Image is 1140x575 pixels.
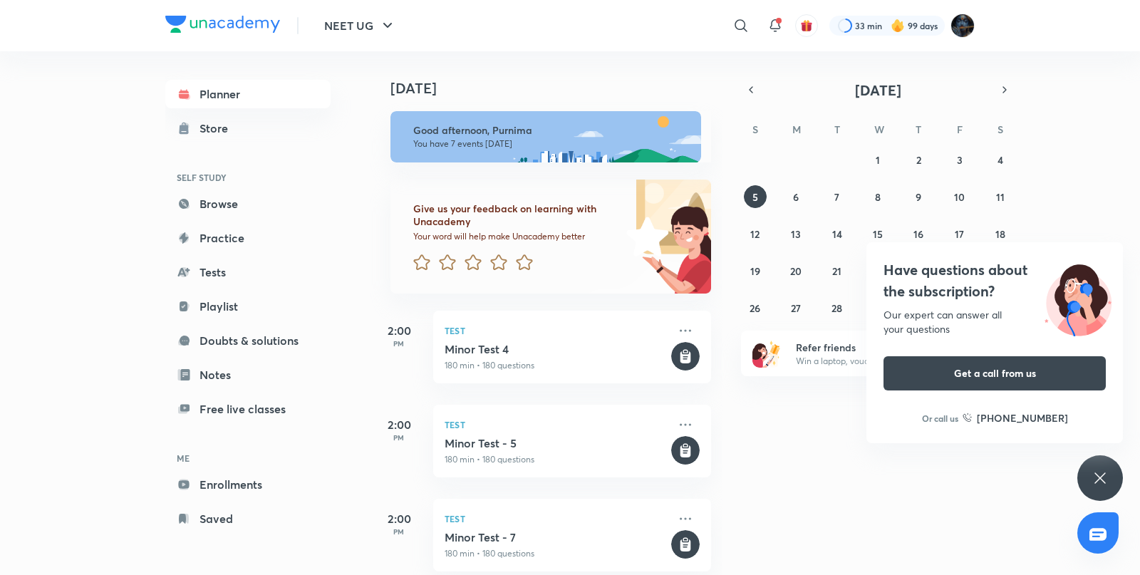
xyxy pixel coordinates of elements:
[165,224,331,252] a: Practice
[370,510,427,527] h5: 2:00
[445,530,668,544] h5: Minor Test - 7
[445,453,668,466] p: 180 min • 180 questions
[390,80,725,97] h4: [DATE]
[907,185,930,208] button: October 9, 2025
[916,190,921,204] abbr: October 9, 2025
[796,355,971,368] p: Win a laptop, vouchers & more
[784,222,807,245] button: October 13, 2025
[957,153,963,167] abbr: October 3, 2025
[413,231,621,242] p: Your word will help make Unacademy better
[445,359,668,372] p: 180 min • 180 questions
[883,308,1106,336] div: Our expert can answer all your questions
[370,322,427,339] h5: 2:00
[834,123,840,136] abbr: Tuesday
[922,412,958,425] p: Or call us
[834,190,839,204] abbr: October 7, 2025
[165,258,331,286] a: Tests
[795,14,818,37] button: avatar
[370,339,427,348] p: PM
[866,222,889,245] button: October 15, 2025
[761,80,995,100] button: [DATE]
[390,111,701,162] img: afternoon
[165,504,331,533] a: Saved
[875,190,881,204] abbr: October 8, 2025
[997,153,1003,167] abbr: October 4, 2025
[445,416,668,433] p: Test
[165,114,331,143] a: Store
[826,222,849,245] button: October 14, 2025
[784,185,807,208] button: October 6, 2025
[445,510,668,527] p: Test
[913,227,923,241] abbr: October 16, 2025
[955,227,964,241] abbr: October 17, 2025
[883,356,1106,390] button: Get a call from us
[413,202,621,228] h6: Give us your feedback on learning with Unacademy
[752,190,758,204] abbr: October 5, 2025
[413,138,688,150] p: You have 7 events [DATE]
[831,301,842,315] abbr: October 28, 2025
[578,180,711,294] img: feedback_image
[744,185,767,208] button: October 5, 2025
[907,222,930,245] button: October 16, 2025
[989,148,1012,171] button: October 4, 2025
[165,16,280,36] a: Company Logo
[977,410,1068,425] h6: [PHONE_NUMBER]
[866,185,889,208] button: October 8, 2025
[855,81,901,100] span: [DATE]
[370,433,427,442] p: PM
[165,292,331,321] a: Playlist
[963,410,1068,425] a: [PHONE_NUMBER]
[826,259,849,282] button: October 21, 2025
[800,19,813,32] img: avatar
[752,123,758,136] abbr: Sunday
[744,259,767,282] button: October 19, 2025
[445,436,668,450] h5: Minor Test - 5
[370,527,427,536] p: PM
[948,148,971,171] button: October 3, 2025
[413,124,688,137] h6: Good afternoon, Purnima
[316,11,405,40] button: NEET UG
[791,227,801,241] abbr: October 13, 2025
[1033,259,1123,336] img: ttu_illustration_new.svg
[165,361,331,389] a: Notes
[873,227,883,241] abbr: October 15, 2025
[750,264,760,278] abbr: October 19, 2025
[989,185,1012,208] button: October 11, 2025
[165,80,331,108] a: Planner
[826,185,849,208] button: October 7, 2025
[784,296,807,319] button: October 27, 2025
[891,19,905,33] img: streak
[752,339,781,368] img: referral
[165,190,331,218] a: Browse
[874,123,884,136] abbr: Wednesday
[826,296,849,319] button: October 28, 2025
[832,264,841,278] abbr: October 21, 2025
[832,227,842,241] abbr: October 14, 2025
[370,416,427,433] h5: 2:00
[793,190,799,204] abbr: October 6, 2025
[957,123,963,136] abbr: Friday
[744,222,767,245] button: October 12, 2025
[750,301,760,315] abbr: October 26, 2025
[989,222,1012,245] button: October 18, 2025
[165,165,331,190] h6: SELF STUDY
[950,14,975,38] img: Purnima Sharma
[165,470,331,499] a: Enrollments
[796,340,971,355] h6: Refer friends
[995,227,1005,241] abbr: October 18, 2025
[199,120,237,137] div: Store
[445,322,668,339] p: Test
[445,342,668,356] h5: Minor Test 4
[790,264,802,278] abbr: October 20, 2025
[445,547,668,560] p: 180 min • 180 questions
[907,148,930,171] button: October 2, 2025
[165,395,331,423] a: Free live classes
[791,301,801,315] abbr: October 27, 2025
[954,190,965,204] abbr: October 10, 2025
[165,16,280,33] img: Company Logo
[916,153,921,167] abbr: October 2, 2025
[792,123,801,136] abbr: Monday
[744,296,767,319] button: October 26, 2025
[883,259,1106,302] h4: Have questions about the subscription?
[784,259,807,282] button: October 20, 2025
